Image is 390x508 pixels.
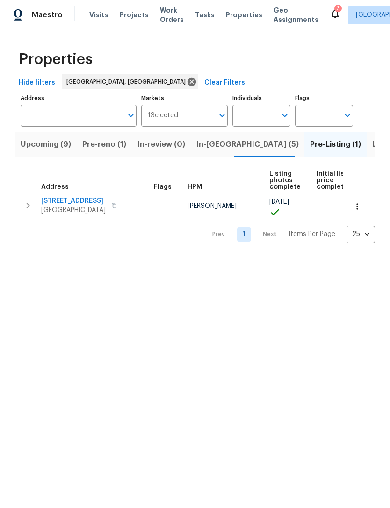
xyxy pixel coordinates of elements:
[124,109,137,122] button: Open
[295,95,353,101] label: Flags
[269,199,289,205] span: [DATE]
[154,184,172,190] span: Flags
[15,74,59,92] button: Hide filters
[203,226,375,243] nav: Pagination Navigation
[41,184,69,190] span: Address
[317,171,348,190] span: Initial list price complete
[82,138,126,151] span: Pre-reno (1)
[137,138,185,151] span: In-review (0)
[201,74,249,92] button: Clear Filters
[347,222,375,246] div: 25
[226,10,262,20] span: Properties
[62,74,198,89] div: [GEOGRAPHIC_DATA], [GEOGRAPHIC_DATA]
[232,95,290,101] label: Individuals
[41,196,106,206] span: [STREET_ADDRESS]
[41,206,106,215] span: [GEOGRAPHIC_DATA]
[89,10,108,20] span: Visits
[188,184,202,190] span: HPM
[21,95,137,101] label: Address
[160,6,184,24] span: Work Orders
[19,77,55,89] span: Hide filters
[148,112,178,120] span: 1 Selected
[237,227,251,242] a: Goto page 1
[21,138,71,151] span: Upcoming (9)
[19,55,93,64] span: Properties
[216,109,229,122] button: Open
[196,138,299,151] span: In-[GEOGRAPHIC_DATA] (5)
[204,77,245,89] span: Clear Filters
[274,6,318,24] span: Geo Assignments
[66,77,189,86] span: [GEOGRAPHIC_DATA], [GEOGRAPHIC_DATA]
[337,4,340,13] div: 3
[341,109,354,122] button: Open
[269,171,301,190] span: Listing photos complete
[310,138,361,151] span: Pre-Listing (1)
[141,95,228,101] label: Markets
[188,203,237,209] span: [PERSON_NAME]
[195,12,215,18] span: Tasks
[32,10,63,20] span: Maestro
[278,109,291,122] button: Open
[289,229,335,239] p: Items Per Page
[120,10,149,20] span: Projects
